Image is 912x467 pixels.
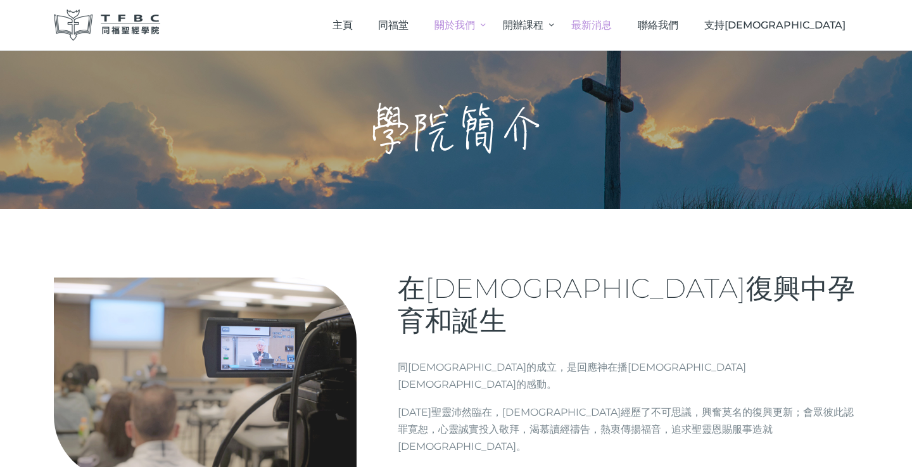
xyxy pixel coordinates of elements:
[332,19,353,31] span: 主頁
[54,10,160,41] img: 同福聖經學院 TFBC
[571,19,612,31] span: 最新消息
[490,6,559,44] a: 開辦課程
[365,6,422,44] a: 同福堂
[559,6,625,44] a: 最新消息
[503,19,543,31] span: 開辦課程
[398,404,858,456] p: [DATE]聖靈沛然臨在，[DEMOGRAPHIC_DATA]經歷了不可思議，興奮莫名的復興更新；會眾彼此認罪寛恕，心靈誠實投入敬拜，渴慕讀經禱告，熱衷傳揚福音，追求聖靈恩賜服事造就[DEMOG...
[625,6,692,44] a: 聯絡我們
[378,19,408,31] span: 同福堂
[369,101,543,158] h1: 學院簡介
[638,19,678,31] span: 聯絡我們
[704,19,845,31] span: 支持[DEMOGRAPHIC_DATA]
[421,6,490,44] a: 關於我們
[434,19,475,31] span: 關於我們
[319,6,365,44] a: 主頁
[691,6,858,44] a: 支持[DEMOGRAPHIC_DATA]
[398,272,855,337] span: 在[DEMOGRAPHIC_DATA]復興中孕育和誕生
[398,359,858,393] p: 同[DEMOGRAPHIC_DATA]的成立，是回應神在播[DEMOGRAPHIC_DATA][DEMOGRAPHIC_DATA]的感動。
